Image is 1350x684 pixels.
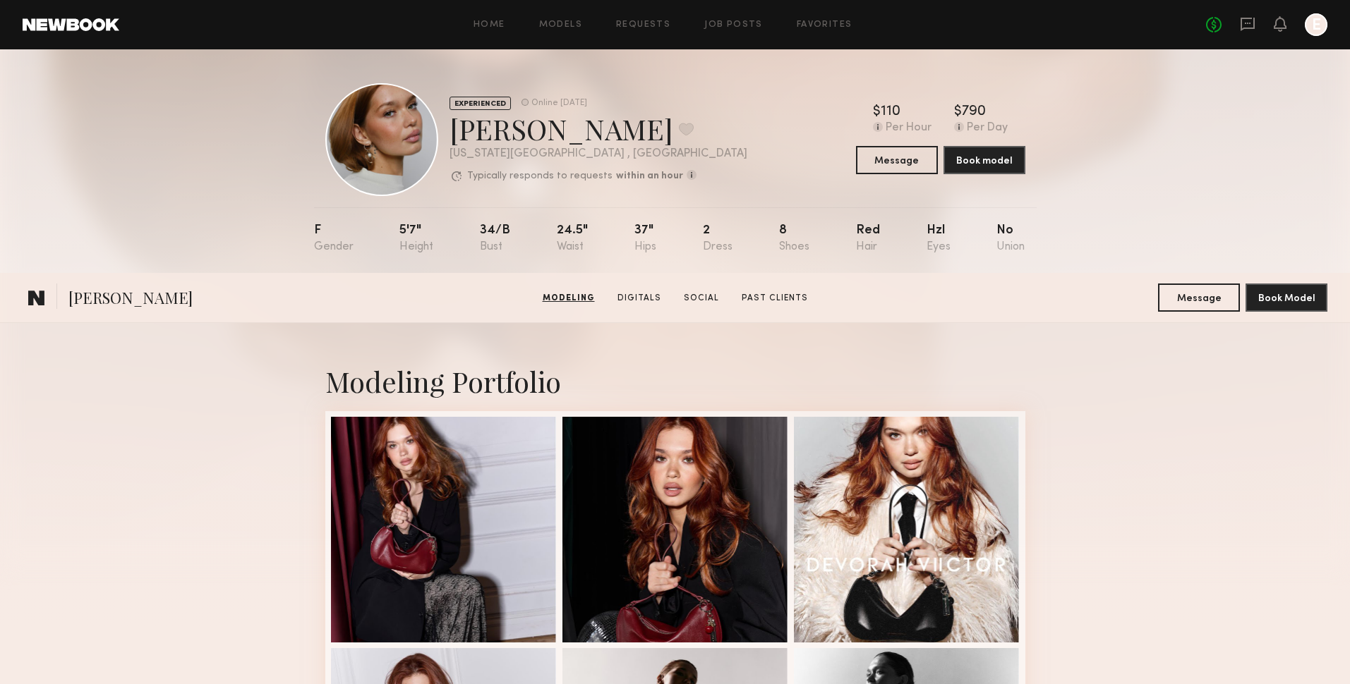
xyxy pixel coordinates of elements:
[881,105,900,119] div: 110
[480,224,510,253] div: 34/b
[1246,291,1327,303] a: Book Model
[873,105,881,119] div: $
[325,362,1025,400] div: Modeling Portfolio
[537,292,601,305] a: Modeling
[886,122,932,135] div: Per Hour
[616,20,670,30] a: Requests
[314,224,354,253] div: F
[736,292,814,305] a: Past Clients
[779,224,809,253] div: 8
[68,287,193,312] span: [PERSON_NAME]
[704,20,763,30] a: Job Posts
[450,110,747,147] div: [PERSON_NAME]
[944,146,1025,174] button: Book model
[467,171,613,181] p: Typically responds to requests
[399,224,433,253] div: 5'7"
[450,97,511,110] div: EXPERIENCED
[962,105,986,119] div: 790
[612,292,667,305] a: Digitals
[531,99,587,108] div: Online [DATE]
[557,224,588,253] div: 24.5"
[703,224,733,253] div: 2
[954,105,962,119] div: $
[634,224,656,253] div: 37"
[967,122,1008,135] div: Per Day
[616,171,683,181] b: within an hour
[678,292,725,305] a: Social
[927,224,951,253] div: Hzl
[474,20,505,30] a: Home
[797,20,852,30] a: Favorites
[1305,13,1327,36] a: E
[996,224,1025,253] div: No
[450,148,747,160] div: [US_STATE][GEOGRAPHIC_DATA] , [GEOGRAPHIC_DATA]
[1158,283,1240,312] button: Message
[856,224,880,253] div: Red
[539,20,582,30] a: Models
[1246,283,1327,312] button: Book Model
[856,146,938,174] button: Message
